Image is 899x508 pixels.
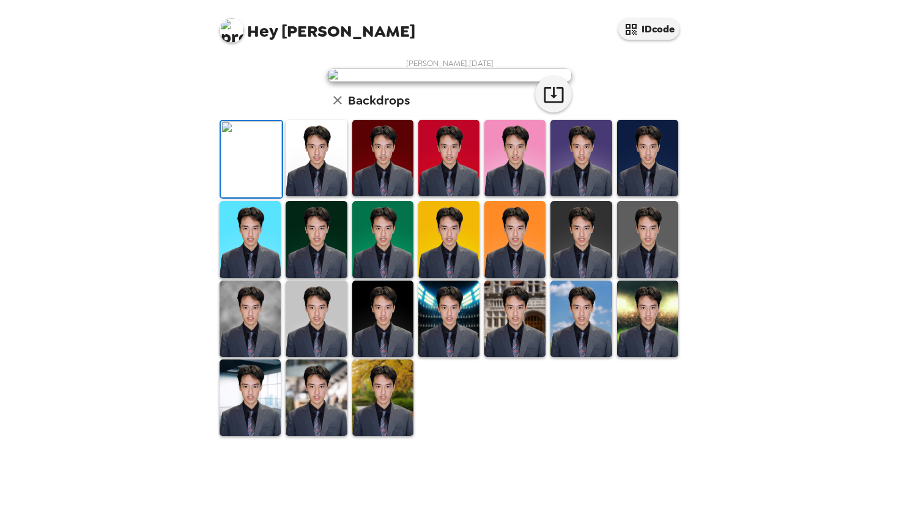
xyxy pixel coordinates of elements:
[221,121,282,197] img: Original
[348,90,410,110] h6: Backdrops
[327,68,572,82] img: user
[220,18,244,43] img: profile pic
[247,20,278,42] span: Hey
[406,58,494,68] span: [PERSON_NAME] , [DATE]
[220,12,415,40] span: [PERSON_NAME]
[618,18,679,40] button: IDcode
